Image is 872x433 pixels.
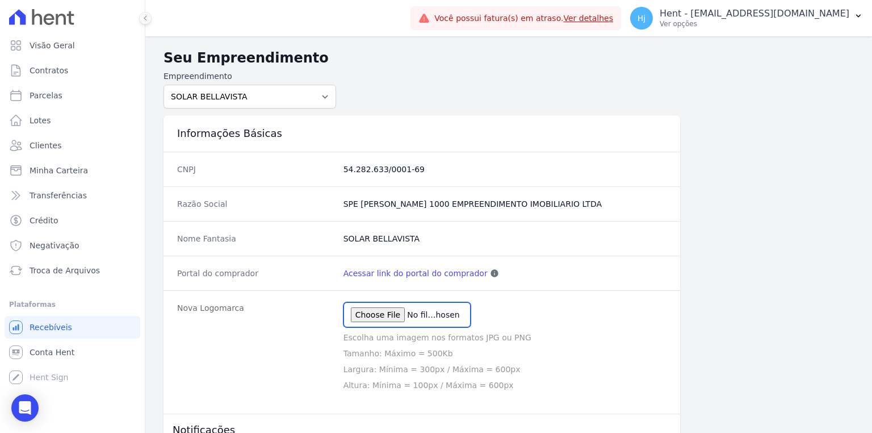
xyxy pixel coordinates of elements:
[5,134,140,157] a: Clientes
[177,127,666,140] h3: Informações Básicas
[9,298,136,311] div: Plataformas
[660,19,849,28] p: Ver opções
[30,240,79,251] span: Negativação
[163,70,336,82] label: Empreendimento
[343,348,666,359] p: Tamanho: Máximo = 500Kb
[177,198,334,210] dt: Razão Social
[343,364,666,375] p: Largura: Mínima = 300px / Máxima = 600px
[343,198,666,210] dd: SPE [PERSON_NAME] 1000 EMPREENDIMENTO IMOBILIARIO LTDA
[5,341,140,364] a: Conta Hent
[30,115,51,126] span: Lotes
[30,347,74,358] span: Conta Hent
[660,8,849,19] p: Hent - [EMAIL_ADDRESS][DOMAIN_NAME]
[30,215,58,226] span: Crédito
[5,34,140,57] a: Visão Geral
[30,90,62,101] span: Parcelas
[343,332,666,343] p: Escolha uma imagem nos formatos JPG ou PNG
[30,265,100,276] span: Troca de Arquivos
[5,84,140,107] a: Parcelas
[343,268,488,279] a: Acessar link do portal do comprador
[343,164,666,175] dd: 54.282.633/0001-69
[5,109,140,132] a: Lotes
[30,140,61,151] span: Clientes
[638,14,645,22] span: Hj
[5,316,140,339] a: Recebíveis
[30,40,75,51] span: Visão Geral
[30,65,68,76] span: Contratos
[5,159,140,182] a: Minha Carteira
[621,2,872,34] button: Hj Hent - [EMAIL_ADDRESS][DOMAIN_NAME] Ver opções
[11,394,39,422] div: Open Intercom Messenger
[5,184,140,207] a: Transferências
[5,234,140,257] a: Negativação
[163,48,854,68] h2: Seu Empreendimento
[563,14,613,23] a: Ver detalhes
[5,59,140,82] a: Contratos
[5,259,140,282] a: Troca de Arquivos
[434,13,613,24] span: Você possui fatura(s) em atraso.
[177,302,334,391] dt: Nova Logomarca
[177,233,334,244] dt: Nome Fantasia
[30,190,87,201] span: Transferências
[30,165,88,176] span: Minha Carteira
[343,380,666,391] p: Altura: Mínima = 100px / Máxima = 600px
[5,209,140,232] a: Crédito
[177,164,334,175] dt: CNPJ
[343,233,666,244] dd: SOLAR BELLAVISTA
[177,268,334,279] dt: Portal do comprador
[30,322,72,333] span: Recebíveis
